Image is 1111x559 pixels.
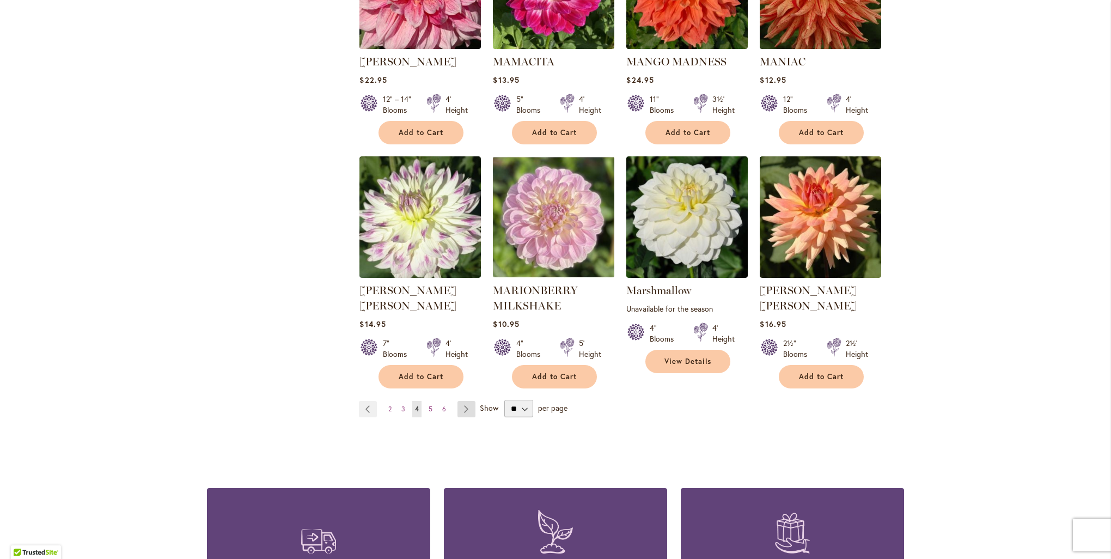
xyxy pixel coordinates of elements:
[383,338,413,360] div: 7" Blooms
[359,319,386,329] span: $14.95
[626,303,748,314] p: Unavailable for the season
[760,270,881,280] a: Mary Jo
[442,405,446,413] span: 6
[779,121,864,144] button: Add to Cart
[760,55,805,68] a: MANIAC
[359,284,456,312] a: [PERSON_NAME] [PERSON_NAME]
[626,284,691,297] a: Marshmallow
[626,55,727,68] a: MANGO MADNESS
[799,372,844,381] span: Add to Cart
[359,75,387,85] span: $22.95
[579,94,601,116] div: 4' Height
[512,365,597,388] button: Add to Cart
[664,357,711,366] span: View Details
[480,403,498,413] span: Show
[645,350,730,373] a: View Details
[516,338,547,360] div: 4" Blooms
[401,405,405,413] span: 3
[532,372,577,381] span: Add to Cart
[626,75,654,85] span: $24.95
[493,156,614,278] img: MARIONBERRY MILKSHAKE
[445,338,468,360] div: 4' Height
[379,365,463,388] button: Add to Cart
[783,94,814,116] div: 12" Blooms
[426,401,435,417] a: 5
[799,128,844,137] span: Add to Cart
[760,75,786,85] span: $12.95
[579,338,601,360] div: 5' Height
[493,319,519,329] span: $10.95
[493,270,614,280] a: MARIONBERRY MILKSHAKE
[650,323,680,344] div: 4" Blooms
[493,75,519,85] span: $13.95
[760,319,786,329] span: $16.95
[645,121,730,144] button: Add to Cart
[359,55,456,68] a: [PERSON_NAME]
[399,401,408,417] a: 3
[415,405,419,413] span: 4
[626,156,748,278] img: Marshmallow
[666,128,710,137] span: Add to Cart
[359,156,481,278] img: MARGARET ELLEN
[760,156,881,278] img: Mary Jo
[388,405,392,413] span: 2
[439,401,449,417] a: 6
[8,520,39,551] iframe: Launch Accessibility Center
[383,94,413,116] div: 12" – 14" Blooms
[429,405,432,413] span: 5
[712,323,735,344] div: 4' Height
[650,94,680,116] div: 11" Blooms
[493,284,578,312] a: MARIONBERRY MILKSHAKE
[379,121,463,144] button: Add to Cart
[399,372,443,381] span: Add to Cart
[445,94,468,116] div: 4' Height
[760,284,857,312] a: [PERSON_NAME] [PERSON_NAME]
[779,365,864,388] button: Add to Cart
[783,338,814,360] div: 2½" Blooms
[538,403,567,413] span: per page
[399,128,443,137] span: Add to Cart
[359,270,481,280] a: MARGARET ELLEN
[386,401,394,417] a: 2
[493,55,554,68] a: MAMACITA
[712,94,735,116] div: 3½' Height
[846,94,868,116] div: 4' Height
[846,338,868,360] div: 2½' Height
[532,128,577,137] span: Add to Cart
[760,41,881,51] a: Maniac
[626,41,748,51] a: Mango Madness
[359,41,481,51] a: MAKI
[493,41,614,51] a: Mamacita
[626,270,748,280] a: Marshmallow
[516,94,547,116] div: 5" Blooms
[512,121,597,144] button: Add to Cart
